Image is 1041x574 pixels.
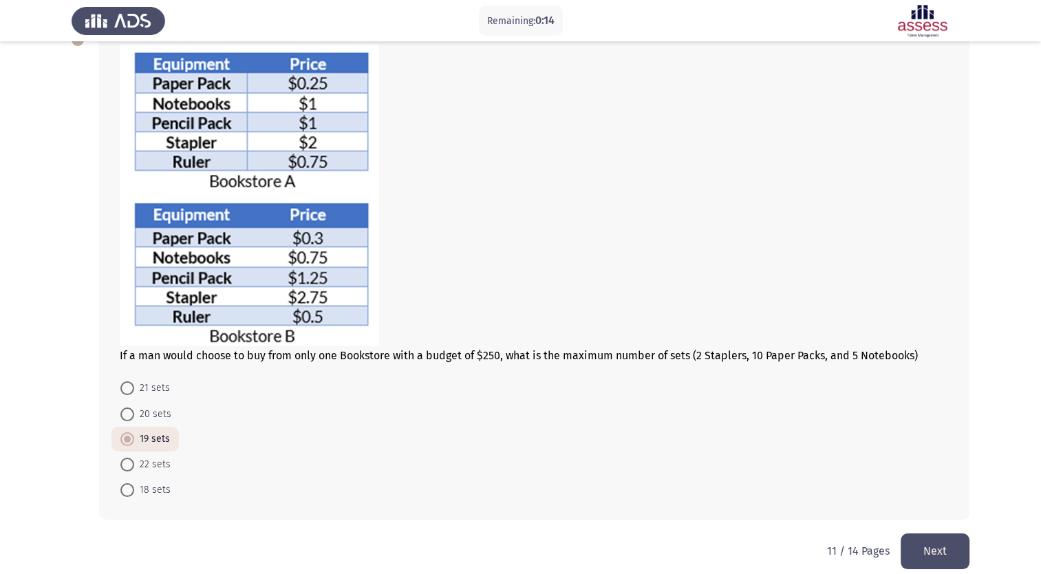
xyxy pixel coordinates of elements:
div: If a man would choose to buy from only one Bookstore with a budget of $250, what is the maximum n... [120,44,949,362]
img: Assess Talent Management logo [72,1,165,40]
span: 18 sets [134,482,171,498]
p: Remaining: [487,12,555,30]
span: 0:14 [535,14,555,27]
img: Assessment logo of Focus 4 Module Assessment (IB- A/EN/AR) [876,1,969,40]
span: 20 sets [134,406,171,423]
img: D+e5cycoWtFswAAAABJRU5ErkJggg== [120,44,379,346]
button: load next page [901,533,969,568]
span: 19 sets [134,431,170,447]
p: 11 / 14 Pages [827,544,890,557]
span: 22 sets [134,456,171,473]
span: 21 sets [134,380,170,396]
